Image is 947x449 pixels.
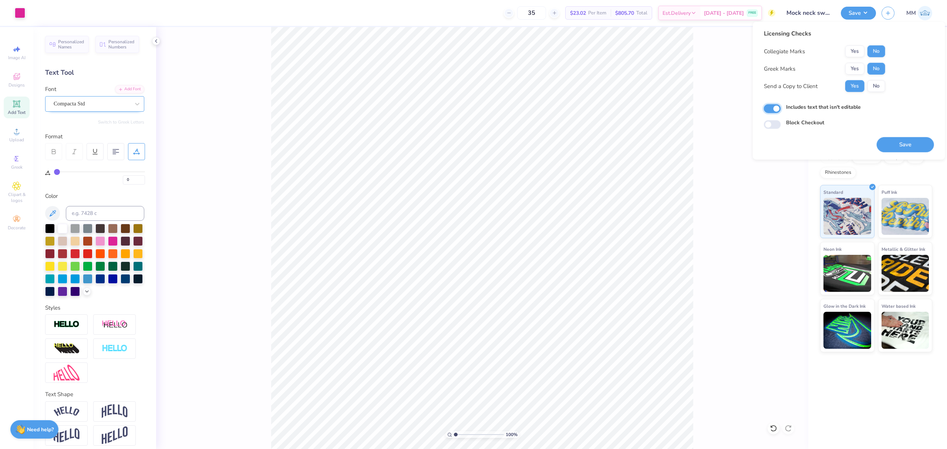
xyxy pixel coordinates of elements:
[820,167,856,178] div: Rhinestones
[102,320,128,329] img: Shadow
[9,137,24,143] span: Upload
[845,45,865,57] button: Yes
[45,85,56,94] label: Font
[882,198,929,235] img: Puff Ink
[58,39,84,50] span: Personalized Names
[748,10,756,16] span: FREE
[45,132,145,141] div: Format
[45,192,144,200] div: Color
[108,39,135,50] span: Personalized Numbers
[845,63,865,75] button: Yes
[66,206,144,221] input: e.g. 7428 c
[906,9,916,17] span: MM
[823,198,871,235] img: Standard
[841,7,876,20] button: Save
[877,137,934,152] button: Save
[98,119,144,125] button: Switch to Greek Letters
[54,406,80,416] img: Arc
[663,9,691,17] span: Est. Delivery
[102,344,128,353] img: Negative Space
[54,343,80,355] img: 3d Illusion
[102,426,128,445] img: Rise
[764,47,805,55] div: Collegiate Marks
[882,312,929,349] img: Water based Ink
[882,255,929,292] img: Metallic & Glitter Ink
[115,85,144,94] div: Add Font
[45,390,144,399] div: Text Shape
[845,80,865,92] button: Yes
[570,9,586,17] span: $23.02
[8,55,26,61] span: Image AI
[11,164,23,170] span: Greek
[27,426,54,433] strong: Need help?
[764,29,885,38] div: Licensing Checks
[906,6,932,20] a: MM
[781,6,835,20] input: Untitled Design
[764,82,818,90] div: Send a Copy to Client
[867,63,885,75] button: No
[102,404,128,418] img: Arch
[45,68,144,78] div: Text Tool
[8,109,26,115] span: Add Text
[54,320,80,329] img: Stroke
[636,9,647,17] span: Total
[45,304,144,312] div: Styles
[882,188,897,196] span: Puff Ink
[54,365,80,381] img: Free Distort
[54,428,80,443] img: Flag
[823,312,871,349] img: Glow in the Dark Ink
[786,119,824,126] label: Block Checkout
[9,82,25,88] span: Designs
[517,6,546,20] input: – –
[4,192,30,203] span: Clipart & logos
[764,64,795,73] div: Greek Marks
[704,9,744,17] span: [DATE] - [DATE]
[588,9,606,17] span: Per Item
[882,245,925,253] span: Metallic & Glitter Ink
[823,245,842,253] span: Neon Ink
[8,225,26,231] span: Decorate
[867,80,885,92] button: No
[882,302,916,310] span: Water based Ink
[823,255,871,292] img: Neon Ink
[918,6,932,20] img: Mariah Myssa Salurio
[867,45,885,57] button: No
[506,431,518,438] span: 100 %
[786,103,861,111] label: Includes text that isn't editable
[823,188,843,196] span: Standard
[615,9,634,17] span: $805.70
[823,302,866,310] span: Glow in the Dark Ink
